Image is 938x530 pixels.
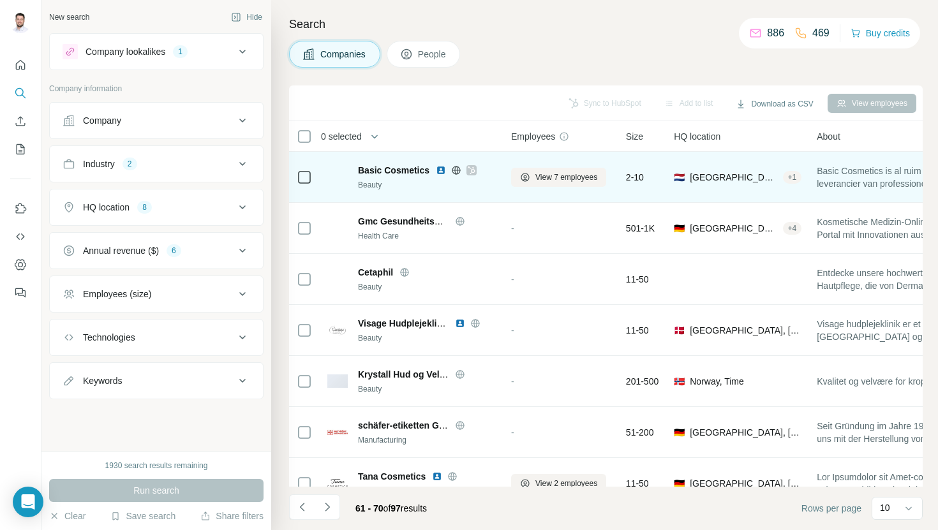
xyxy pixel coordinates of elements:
p: 886 [767,26,784,41]
div: + 4 [783,223,802,234]
span: Visage Hudplejeklinik [358,318,450,328]
p: 10 [880,501,890,514]
button: Company lookalikes1 [50,36,263,67]
button: Clear [49,510,86,522]
span: 97 [391,503,401,513]
button: Use Surfe API [10,225,31,248]
div: 2 [123,158,137,170]
div: Beauty [358,332,496,344]
span: - [511,223,514,233]
img: LinkedIn logo [432,471,442,482]
span: Tana Cosmetics [358,470,426,483]
button: Company [50,105,263,136]
span: HQ location [674,130,720,143]
div: Keywords [83,374,122,387]
div: + 1 [783,172,802,183]
button: Industry2 [50,149,263,179]
p: 469 [812,26,830,41]
span: View 2 employees [535,478,597,489]
div: Beauty [358,179,496,191]
div: Beauty [358,281,496,293]
span: of [383,503,391,513]
span: - [511,325,514,335]
span: [GEOGRAPHIC_DATA], [GEOGRAPHIC_DATA]|Horsens [690,324,801,337]
div: Employees (size) [83,288,151,300]
span: People [418,48,447,61]
span: 51-200 [626,426,654,439]
span: 11-50 [626,273,649,286]
span: 2-10 [626,171,644,184]
img: LinkedIn logo [455,318,465,328]
div: Technologies [83,331,135,344]
span: 🇩🇪 [674,426,685,439]
span: 🇳🇴 [674,375,685,388]
button: View 7 employees [511,168,606,187]
span: 501-1K [626,222,655,235]
span: Gmc Gesundheitsmedien und Kongresse [358,216,533,226]
button: Keywords [50,365,263,396]
span: 61 - 70 [355,503,383,513]
img: Avatar [10,13,31,33]
img: LinkedIn logo [436,165,446,175]
span: 🇩🇪 [674,477,685,490]
button: Search [10,82,31,105]
span: Krystall Hud og Velvære [358,369,461,379]
h4: Search [289,15,923,33]
button: Feedback [10,281,31,304]
img: Logo of Cetaphil [327,277,348,281]
button: Enrich CSV [10,110,31,133]
span: 0 selected [321,130,362,143]
img: Logo of Krystall Hud og Velvære [327,374,348,388]
span: Norway, Time [690,375,744,388]
span: [GEOGRAPHIC_DATA], [GEOGRAPHIC_DATA] [690,222,777,235]
div: Company [83,114,121,127]
span: Companies [320,48,367,61]
button: Employees (size) [50,279,263,309]
button: Download as CSV [727,94,822,114]
button: View 2 employees [511,474,606,493]
div: 6 [167,245,181,256]
span: Employees [511,130,555,143]
span: Rows per page [801,502,861,515]
button: Buy credits [851,24,910,42]
button: Annual revenue ($)6 [50,235,263,266]
span: View 7 employees [535,172,597,183]
img: Logo of Tana Cosmetics [327,479,348,487]
div: 1930 search results remaining [105,460,208,471]
div: Beauty [358,383,496,395]
span: [GEOGRAPHIC_DATA], [GEOGRAPHIC_DATA]|[GEOGRAPHIC_DATA]|[GEOGRAPHIC_DATA] [690,477,801,490]
span: [GEOGRAPHIC_DATA], [GEOGRAPHIC_DATA]-W\u00fcrttemberg [690,426,801,439]
span: 🇩🇰 [674,324,685,337]
button: Save search [110,510,175,522]
span: 11-50 [626,477,649,490]
p: Company information [49,83,264,94]
button: Hide [222,8,271,27]
button: Navigate to previous page [289,494,315,520]
span: Cetaphil [358,266,393,279]
img: Logo of Visage Hudplejeklinik [327,320,348,341]
img: Logo of Basic Cosmetics [327,167,348,188]
div: Company lookalikes [86,45,165,58]
div: Industry [83,158,115,170]
span: 11-50 [626,324,649,337]
span: Basic Cosmetics [358,164,429,177]
span: 🇩🇪 [674,222,685,235]
div: Manufacturing [358,434,496,446]
div: Annual revenue ($) [83,244,159,257]
button: Technologies [50,322,263,353]
div: Health Care [358,230,496,242]
button: HQ location8 [50,192,263,223]
span: 🇳🇱 [674,171,685,184]
button: Quick start [10,54,31,77]
button: My lists [10,138,31,161]
div: 1 [173,46,188,57]
button: Navigate to next page [315,494,340,520]
span: Size [626,130,643,143]
img: Logo of schäfer-etiketten GmbH & Co. KG [327,422,348,443]
div: 8 [137,202,152,213]
button: Dashboard [10,253,31,276]
div: New search [49,11,89,23]
button: Use Surfe on LinkedIn [10,197,31,220]
div: Open Intercom Messenger [13,487,43,517]
img: Logo of Gmc Gesundheitsmedien und Kongresse [327,218,348,239]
